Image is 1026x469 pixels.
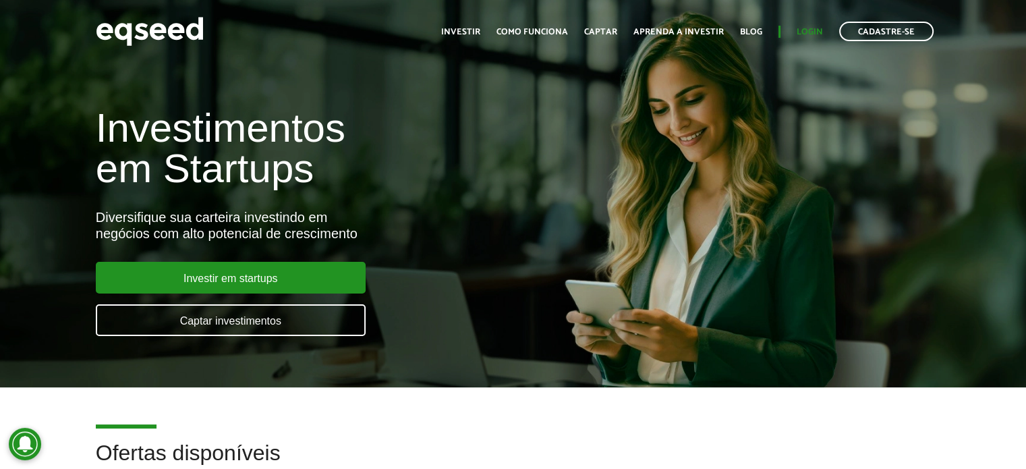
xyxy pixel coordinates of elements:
[797,28,823,36] a: Login
[740,28,762,36] a: Blog
[96,304,366,336] a: Captar investimentos
[441,28,480,36] a: Investir
[496,28,568,36] a: Como funciona
[96,209,589,242] div: Diversifique sua carteira investindo em negócios com alto potencial de crescimento
[633,28,724,36] a: Aprenda a investir
[839,22,934,41] a: Cadastre-se
[584,28,617,36] a: Captar
[96,108,589,189] h1: Investimentos em Startups
[96,13,204,49] img: EqSeed
[96,262,366,294] a: Investir em startups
